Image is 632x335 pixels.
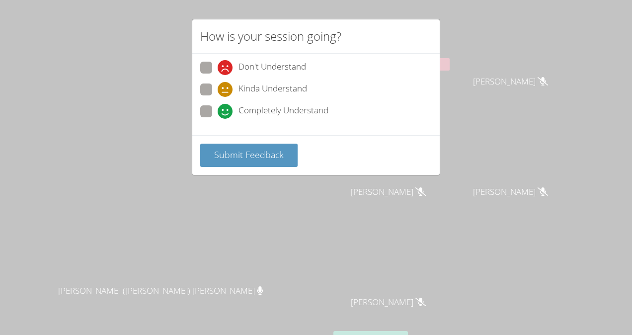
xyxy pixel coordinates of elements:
[200,27,341,45] h2: How is your session going?
[238,60,306,75] span: Don't Understand
[214,149,284,161] span: Submit Feedback
[238,104,328,119] span: Completely Understand
[200,144,298,167] button: Submit Feedback
[238,82,307,97] span: Kinda Understand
